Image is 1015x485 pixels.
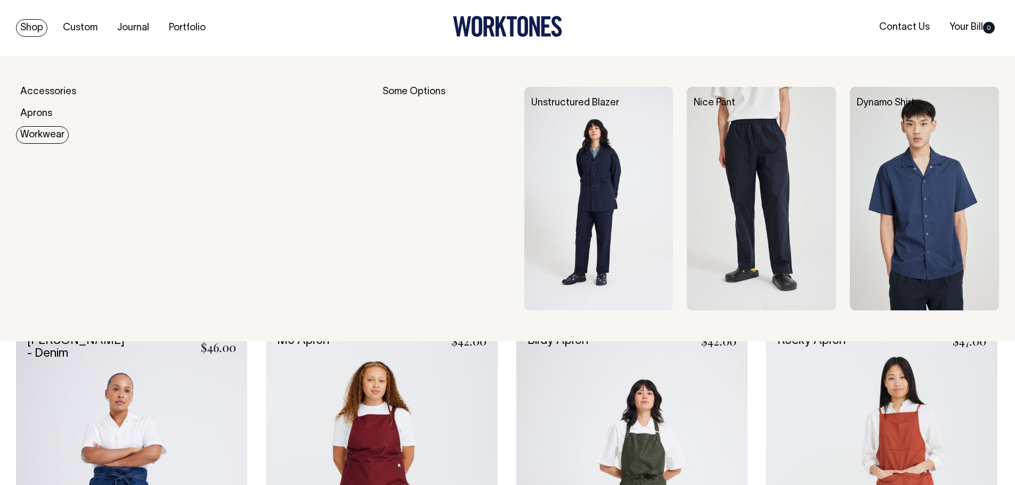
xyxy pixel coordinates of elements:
[531,98,619,108] a: Unstructured Blazer
[16,19,47,37] a: Shop
[694,98,735,108] a: Nice Pant
[524,87,673,310] img: Unstructured Blazer
[383,87,510,310] div: Some Options
[16,83,80,101] a: Accessories
[165,19,210,37] a: Portfolio
[113,19,153,37] a: Journal
[875,19,934,36] a: Contact Us
[687,87,836,310] img: Nice Pant
[59,19,102,37] a: Custom
[850,87,999,310] img: Dynamo Shirt
[945,19,999,36] a: Your Bill0
[16,105,56,122] a: Aprons
[983,22,995,34] span: 0
[16,126,69,144] a: Workwear
[857,98,915,108] a: Dynamo Shirt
